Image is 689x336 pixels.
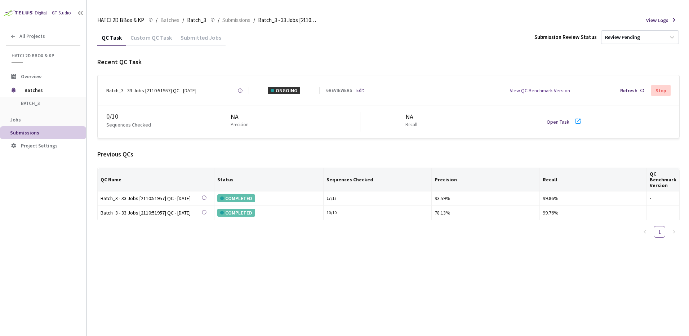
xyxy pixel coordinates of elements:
div: COMPLETED [217,209,255,217]
div: 93.59% [435,194,536,202]
a: Batch_3 - 33 Jobs [2110:51957] QC - [DATE] [101,209,201,217]
th: QC Benchmark Version [647,168,680,191]
p: Sequences Checked [106,121,151,128]
li: Next Page [668,226,680,238]
li: Previous Page [639,226,651,238]
p: Precision [231,121,249,128]
span: Project Settings [21,142,58,149]
a: 1 [654,226,665,237]
span: Batch_3 [21,100,74,106]
div: ONGOING [268,87,300,94]
div: 0 / 10 [106,112,185,121]
p: Recall [405,121,417,128]
div: - [650,195,676,202]
a: Batches [159,16,181,24]
div: 99.86% [543,194,644,202]
span: All Projects [19,33,45,39]
div: Review Pending [605,34,640,41]
div: 10 / 10 [326,209,428,216]
span: HATCI 2D BBox & KP [97,16,144,25]
span: Batch_3 - 33 Jobs [2110:51957] [258,16,316,25]
div: 78.13% [435,209,536,217]
span: Batches [160,16,179,25]
th: Recall [540,168,647,191]
li: 1 [654,226,665,238]
div: 17 / 17 [326,195,428,202]
div: NA [231,112,252,121]
th: Precision [432,168,539,191]
span: Jobs [10,116,21,123]
li: / [156,16,157,25]
div: GT Studio [52,10,71,17]
span: Batches [25,83,74,97]
th: Sequences Checked [324,168,432,191]
span: Overview [21,73,41,80]
div: Batch_3 - 33 Jobs [2110:51957] QC - [DATE] [101,194,201,202]
div: Refresh [620,87,637,94]
div: 99.76% [543,209,644,217]
div: Stop [655,88,666,93]
div: COMPLETED [217,194,255,202]
button: right [668,226,680,238]
div: Custom QC Task [126,34,176,46]
div: Submission Review Status [534,33,597,41]
span: Batch_3 [187,16,206,25]
th: Status [214,168,324,191]
div: QC Task [97,34,126,46]
li: / [218,16,219,25]
div: - [650,209,676,216]
a: Batch_3 - 33 Jobs [2110:51957] QC - [DATE] [101,194,201,203]
li: / [182,16,184,25]
div: Previous QCs [97,150,680,159]
div: View QC Benchmark Version [510,87,570,94]
span: left [643,230,647,234]
div: Batch_3 - 33 Jobs [2110:51957] QC - [DATE] [106,87,196,94]
a: Submissions [221,16,252,24]
div: NA [405,112,420,121]
div: Recent QC Task [97,57,680,67]
span: Submissions [10,129,39,136]
li: / [253,16,255,25]
span: View Logs [646,17,668,24]
span: HATCI 2D BBox & KP [12,53,76,59]
th: QC Name [98,168,214,191]
button: left [639,226,651,238]
div: Submitted Jobs [176,34,226,46]
a: Open Task [547,119,569,125]
a: Edit [356,87,364,94]
span: Submissions [222,16,250,25]
div: 6 REVIEWERS [326,87,352,94]
span: right [672,230,676,234]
